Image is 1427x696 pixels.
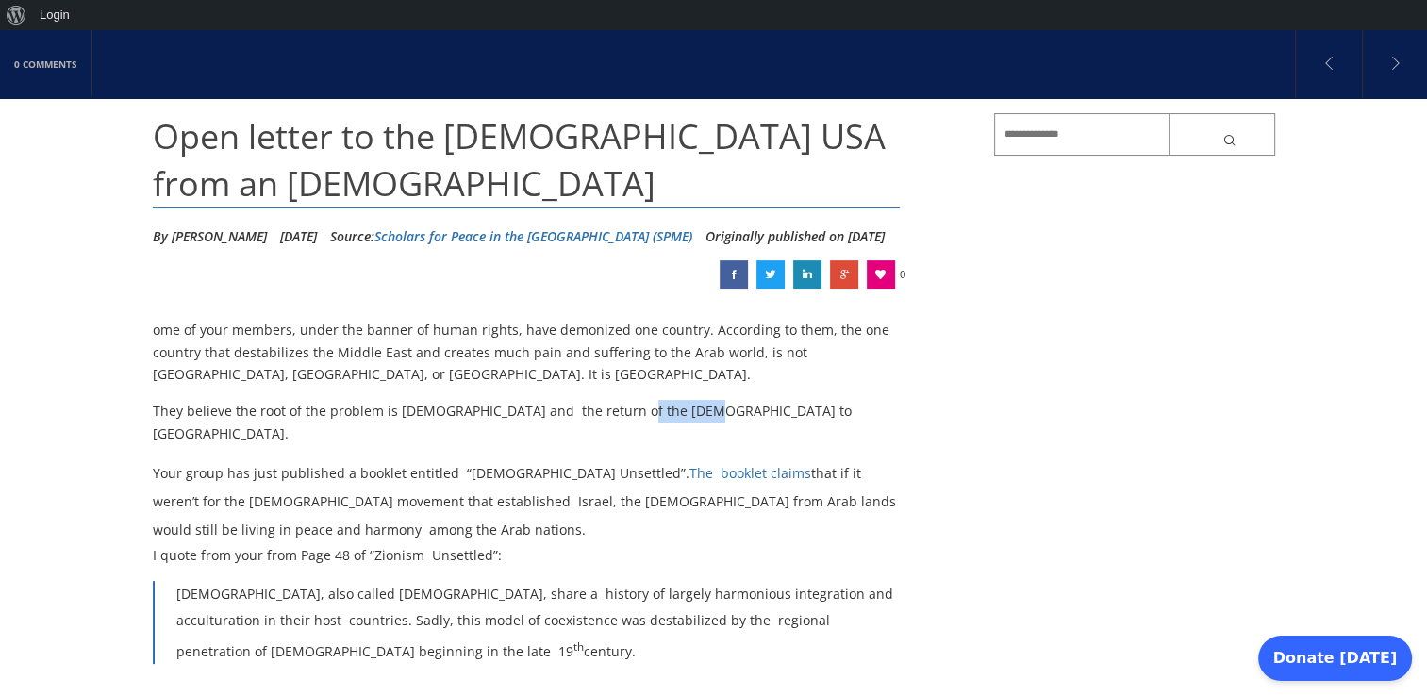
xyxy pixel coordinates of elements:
[330,223,692,251] div: Source:
[153,459,901,544] div: Your group has just published a booklet entitled “[DEMOGRAPHIC_DATA] Unsettled”. that if it weren...
[176,581,901,665] p: [DEMOGRAPHIC_DATA], also called [DEMOGRAPHIC_DATA], share a history of largely harmonious integra...
[153,113,886,207] span: Open letter to the [DEMOGRAPHIC_DATA] USA from an [DEMOGRAPHIC_DATA]
[900,260,905,289] span: 0
[705,223,885,251] li: Originally published on [DATE]
[153,400,901,445] p: They believe the root of the problem is [DEMOGRAPHIC_DATA] and the return of the [DEMOGRAPHIC_DAT...
[153,319,901,386] p: ome of your members, under the banner of human rights, have demonized one country. According to t...
[793,260,821,289] a: Open letter to the Presbyterian Church USA from an Iraqi Jew
[689,464,811,482] a: The booklet claims
[280,223,317,251] li: [DATE]
[153,223,267,251] li: By [PERSON_NAME]
[830,260,858,289] a: Open letter to the Presbyterian Church USA from an Iraqi Jew
[573,639,584,654] sup: th
[374,227,692,245] a: Scholars for Peace in the [GEOGRAPHIC_DATA] (SPME)
[756,260,785,289] a: Open letter to the Presbyterian Church USA from an Iraqi Jew
[720,260,748,289] a: Open letter to the Presbyterian Church USA from an Iraqi Jew
[153,544,901,567] p: I quote from your from Page 48 of “Zionism Unsettled”:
